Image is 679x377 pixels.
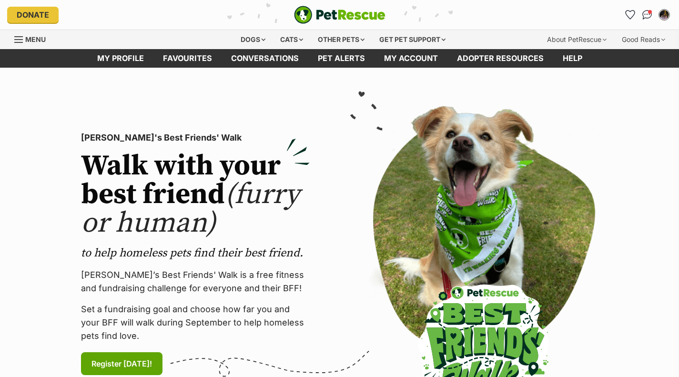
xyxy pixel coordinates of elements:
[375,49,447,68] a: My account
[222,49,308,68] a: conversations
[294,6,385,24] a: PetRescue
[81,352,162,375] a: Register [DATE]!
[311,30,371,49] div: Other pets
[615,30,672,49] div: Good Reads
[234,30,272,49] div: Dogs
[553,49,592,68] a: Help
[274,30,310,49] div: Cats
[642,10,652,20] img: chat-41dd97257d64d25036548639549fe6c8038ab92f7586957e7f3b1b290dea8141.svg
[373,30,452,49] div: Get pet support
[622,7,672,22] ul: Account quick links
[81,152,310,238] h2: Walk with your best friend
[447,49,553,68] a: Adopter resources
[81,131,310,144] p: [PERSON_NAME]'s Best Friends' Walk
[639,7,655,22] a: Conversations
[294,6,385,24] img: logo-e224e6f780fb5917bec1dbf3a21bbac754714ae5b6737aabdf751b685950b380.svg
[88,49,153,68] a: My profile
[308,49,375,68] a: Pet alerts
[659,10,669,20] img: eleena profile pic
[7,7,59,23] a: Donate
[153,49,222,68] a: Favourites
[81,245,310,261] p: to help homeless pets find their best friend.
[540,30,613,49] div: About PetRescue
[81,268,310,295] p: [PERSON_NAME]’s Best Friends' Walk is a free fitness and fundraising challenge for everyone and t...
[81,303,310,343] p: Set a fundraising goal and choose how far you and your BFF will walk during September to help hom...
[81,177,300,241] span: (furry or human)
[657,7,672,22] button: My account
[25,35,46,43] span: Menu
[622,7,638,22] a: Favourites
[14,30,52,47] a: Menu
[91,358,152,369] span: Register [DATE]!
